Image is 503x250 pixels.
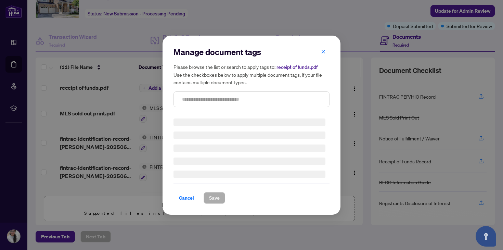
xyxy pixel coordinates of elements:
[173,47,330,58] h2: Manage document tags
[173,63,330,86] h5: Please browse the list or search to apply tags to: Use the checkboxes below to apply multiple doc...
[321,49,326,54] span: close
[173,192,199,204] button: Cancel
[476,226,496,247] button: Open asap
[276,64,318,70] span: receipt of funds.pdf
[204,192,225,204] button: Save
[179,192,194,203] span: Cancel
